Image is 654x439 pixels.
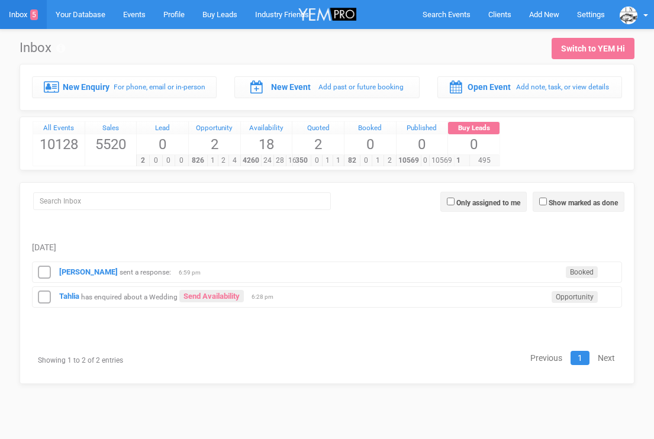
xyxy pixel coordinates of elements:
[333,155,344,166] span: 1
[32,243,622,252] h5: [DATE]
[429,155,455,166] span: 10569
[384,155,396,166] span: 2
[207,155,218,166] span: 1
[63,81,109,93] label: New Enquiry
[591,351,622,365] a: Next
[252,293,281,301] span: 6:28 pm
[271,81,311,93] label: New Event
[421,155,430,166] span: 0
[137,134,188,154] span: 0
[516,83,609,91] small: Add note, task, or view details
[292,134,344,154] span: 2
[33,134,85,154] span: 10128
[149,155,163,166] span: 0
[234,76,419,98] a: New Event Add past or future booking
[372,155,384,166] span: 1
[549,198,618,208] label: Show marked as done
[552,38,634,59] a: Switch to YEM Hi
[228,155,240,166] span: 4
[81,292,178,301] small: has enquired about a Wedding
[292,155,311,166] span: 350
[292,122,344,135] a: Quoted
[189,134,240,154] span: 2
[179,290,244,302] a: Send Availability
[218,155,229,166] span: 2
[241,134,292,154] span: 18
[85,122,137,135] a: Sales
[114,83,205,91] small: For phone, email or in-person
[360,155,372,166] span: 0
[468,81,511,93] label: Open Event
[59,292,79,301] a: Tahlia
[437,76,622,98] a: Open Event Add note, task, or view details
[423,10,471,19] span: Search Events
[59,267,118,276] a: [PERSON_NAME]
[261,155,274,166] span: 24
[120,268,171,276] small: sent a response:
[179,269,208,277] span: 6:59 pm
[32,76,217,98] a: New Enquiry For phone, email or in-person
[447,155,469,166] span: 1
[30,9,38,20] span: 5
[240,155,262,166] span: 4260
[136,155,150,166] span: 2
[33,192,331,210] input: Search Inbox
[571,351,589,365] a: 1
[396,155,421,166] span: 10569
[137,122,188,135] a: Lead
[529,10,559,19] span: Add New
[397,134,448,154] span: 0
[448,122,500,135] a: Buy Leads
[397,122,448,135] a: Published
[456,198,520,208] label: Only assigned to me
[286,155,299,166] span: 16
[318,83,404,91] small: Add past or future booking
[20,41,65,55] h1: Inbox
[162,155,176,166] span: 0
[344,122,396,135] a: Booked
[322,155,333,166] span: 1
[188,155,208,166] span: 826
[469,155,500,166] span: 495
[448,134,500,154] span: 0
[344,134,396,154] span: 0
[273,155,286,166] span: 28
[175,155,188,166] span: 0
[33,122,85,135] a: All Events
[523,351,569,365] a: Previous
[311,155,322,166] span: 0
[241,122,292,135] a: Availability
[32,350,217,372] div: Showing 1 to 2 of 2 entries
[189,122,240,135] a: Opportunity
[620,7,637,24] img: data
[561,43,625,54] div: Switch to YEM Hi
[85,134,137,154] span: 5520
[552,291,598,303] span: Opportunity
[566,266,598,278] span: Booked
[488,10,511,19] span: Clients
[344,155,360,166] span: 82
